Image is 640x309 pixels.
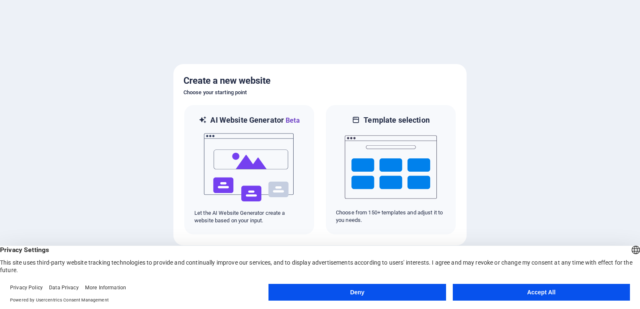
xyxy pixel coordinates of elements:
h5: Create a new website [183,74,457,88]
div: Template selectionChoose from 150+ templates and adjust it to you needs. [325,104,457,235]
p: Let the AI Website Generator create a website based on your input. [194,209,304,224]
span: Beta [284,116,300,124]
h6: Template selection [364,115,429,125]
h6: AI Website Generator [210,115,299,126]
p: Choose from 150+ templates and adjust it to you needs. [336,209,446,224]
h6: Choose your starting point [183,88,457,98]
img: ai [203,126,295,209]
div: AI Website GeneratorBetaaiLet the AI Website Generator create a website based on your input. [183,104,315,235]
